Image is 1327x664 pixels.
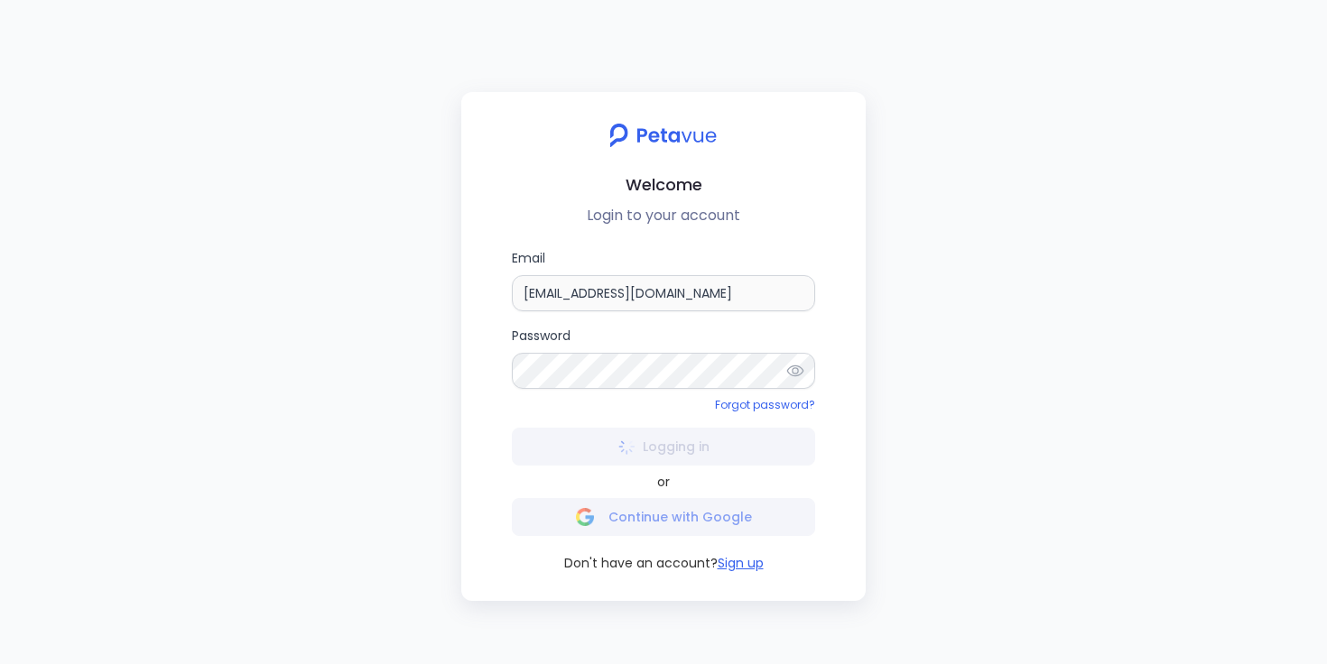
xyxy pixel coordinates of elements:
span: or [657,473,670,491]
p: Login to your account [476,205,851,226]
input: Password [512,353,815,389]
input: Email [512,275,815,311]
label: Password [512,326,815,389]
label: Email [512,248,815,311]
a: Forgot password? [715,397,815,412]
img: petavue logo [598,114,728,157]
span: Don't have an account? [564,554,718,572]
button: Sign up [718,554,764,572]
h2: Welcome [476,171,851,198]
